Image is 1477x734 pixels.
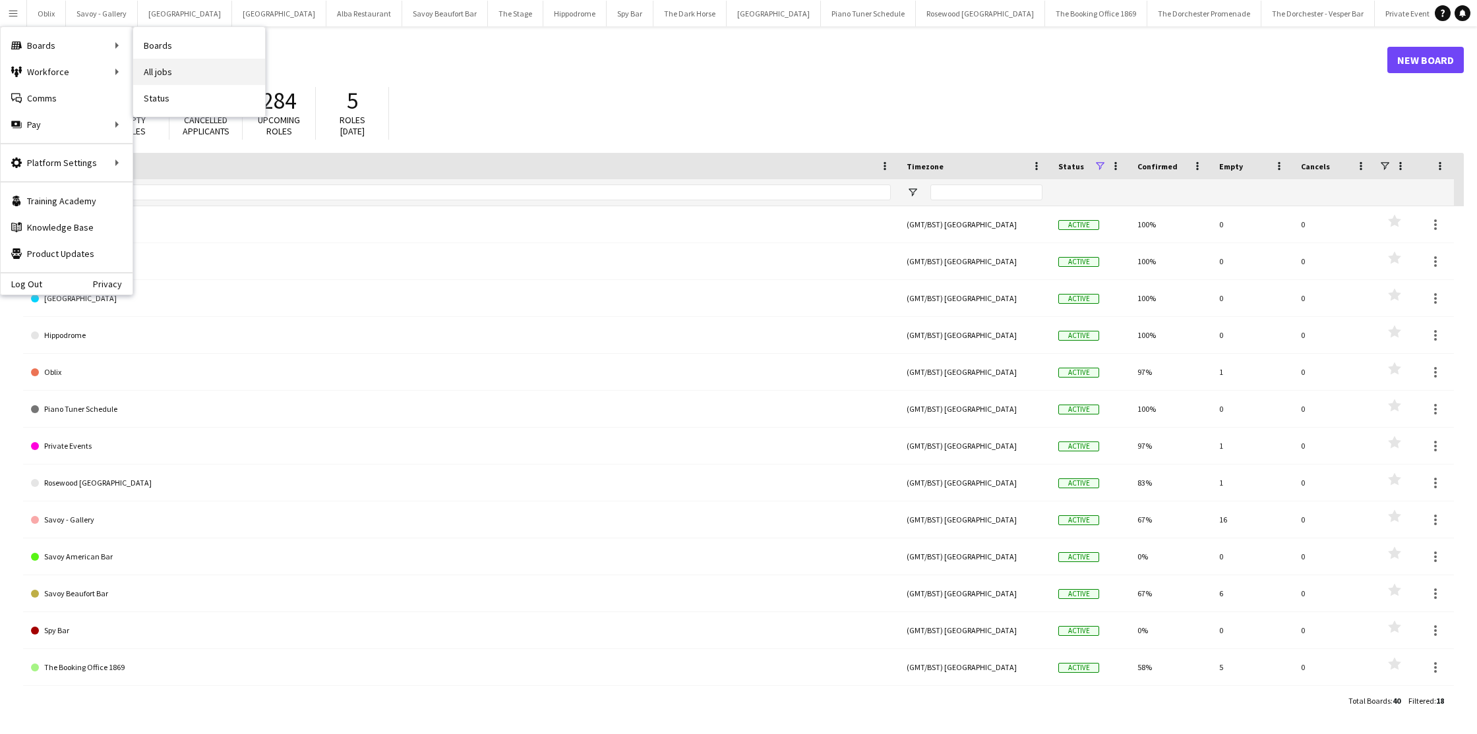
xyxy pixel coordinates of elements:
[1293,575,1375,611] div: 0
[1348,688,1401,714] div: :
[1211,538,1293,575] div: 0
[31,428,891,465] a: Private Events
[1211,243,1293,279] div: 0
[66,1,138,26] button: Savoy - Gallery
[1293,391,1375,427] div: 0
[1058,478,1099,488] span: Active
[1058,441,1099,451] span: Active
[1,59,133,85] div: Workforce
[907,186,919,198] button: Open Filter Menu
[821,1,916,26] button: Piano Tuner Schedule
[183,114,229,137] span: Cancelled applicants
[1058,257,1099,267] span: Active
[1301,161,1330,171] span: Cancels
[1130,317,1211,353] div: 100%
[1211,465,1293,501] div: 1
[899,206,1050,242] div: (GMT/BST) [GEOGRAPHIC_DATA]
[31,465,891,501] a: Rosewood [GEOGRAPHIC_DATA]
[1,240,133,267] a: Product Updates
[138,1,232,26] button: [GEOGRAPHIC_DATA]
[1293,501,1375,538] div: 0
[1058,515,1099,525] span: Active
[1211,206,1293,242] div: 0
[899,649,1050,685] div: (GMT/BST) [GEOGRAPHIC_DATA]
[340,114,365,137] span: Roles [DATE]
[262,86,296,115] span: 284
[93,279,133,289] a: Privacy
[1393,696,1401,706] span: 40
[1211,501,1293,538] div: 16
[1293,686,1375,722] div: 0
[1,279,42,289] a: Log Out
[31,391,891,428] a: Piano Tuner Schedule
[31,575,891,612] a: Savoy Beaufort Bar
[31,501,891,538] a: Savoy - Gallery
[347,86,358,115] span: 5
[326,1,402,26] button: Alba Restaurant
[133,85,265,111] a: Status
[607,1,653,26] button: Spy Bar
[133,59,265,85] a: All jobs
[31,612,891,649] a: Spy Bar
[402,1,488,26] button: Savoy Beaufort Bar
[31,206,891,243] a: Alba Restaurant
[727,1,821,26] button: [GEOGRAPHIC_DATA]
[258,114,300,137] span: Upcoming roles
[1211,649,1293,685] div: 5
[133,32,265,59] a: Boards
[1058,405,1099,414] span: Active
[1293,649,1375,685] div: 0
[1130,575,1211,611] div: 67%
[1058,220,1099,230] span: Active
[899,428,1050,464] div: (GMT/BST) [GEOGRAPHIC_DATA]
[1408,688,1444,714] div: :
[1058,368,1099,378] span: Active
[907,161,944,171] span: Timezone
[1130,391,1211,427] div: 100%
[899,575,1050,611] div: (GMT/BST) [GEOGRAPHIC_DATA]
[1,32,133,59] div: Boards
[1211,575,1293,611] div: 6
[31,317,891,354] a: Hippodrome
[1293,465,1375,501] div: 0
[1130,501,1211,538] div: 67%
[899,354,1050,390] div: (GMT/BST) [GEOGRAPHIC_DATA]
[31,686,891,723] a: The Dark Horse
[1058,294,1099,304] span: Active
[1058,161,1084,171] span: Status
[1058,552,1099,562] span: Active
[1130,686,1211,722] div: 0%
[1130,354,1211,390] div: 97%
[1058,589,1099,599] span: Active
[1387,47,1464,73] a: New Board
[1375,1,1444,26] button: Private Events
[1211,317,1293,353] div: 0
[1436,696,1444,706] span: 18
[1211,428,1293,464] div: 1
[899,686,1050,722] div: (GMT/BST) [GEOGRAPHIC_DATA]
[1058,626,1099,636] span: Active
[1293,243,1375,279] div: 0
[1,150,133,176] div: Platform Settings
[55,184,891,200] input: Board name Filter Input
[1261,1,1375,26] button: The Dorchester - Vesper Bar
[1211,391,1293,427] div: 0
[899,317,1050,353] div: (GMT/BST) [GEOGRAPHIC_DATA]
[1130,428,1211,464] div: 97%
[27,1,66,26] button: Oblix
[1293,538,1375,575] div: 0
[1130,649,1211,685] div: 58%
[916,1,1045,26] button: Rosewood [GEOGRAPHIC_DATA]
[1408,696,1434,706] span: Filtered
[930,184,1042,200] input: Timezone Filter Input
[1348,696,1391,706] span: Total Boards
[31,243,891,280] a: [GEOGRAPHIC_DATA]
[1130,280,1211,316] div: 100%
[23,50,1387,70] h1: Boards
[1058,663,1099,673] span: Active
[232,1,326,26] button: [GEOGRAPHIC_DATA]
[1,85,133,111] a: Comms
[1219,161,1243,171] span: Empty
[31,280,891,317] a: [GEOGRAPHIC_DATA]
[31,538,891,575] a: Savoy American Bar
